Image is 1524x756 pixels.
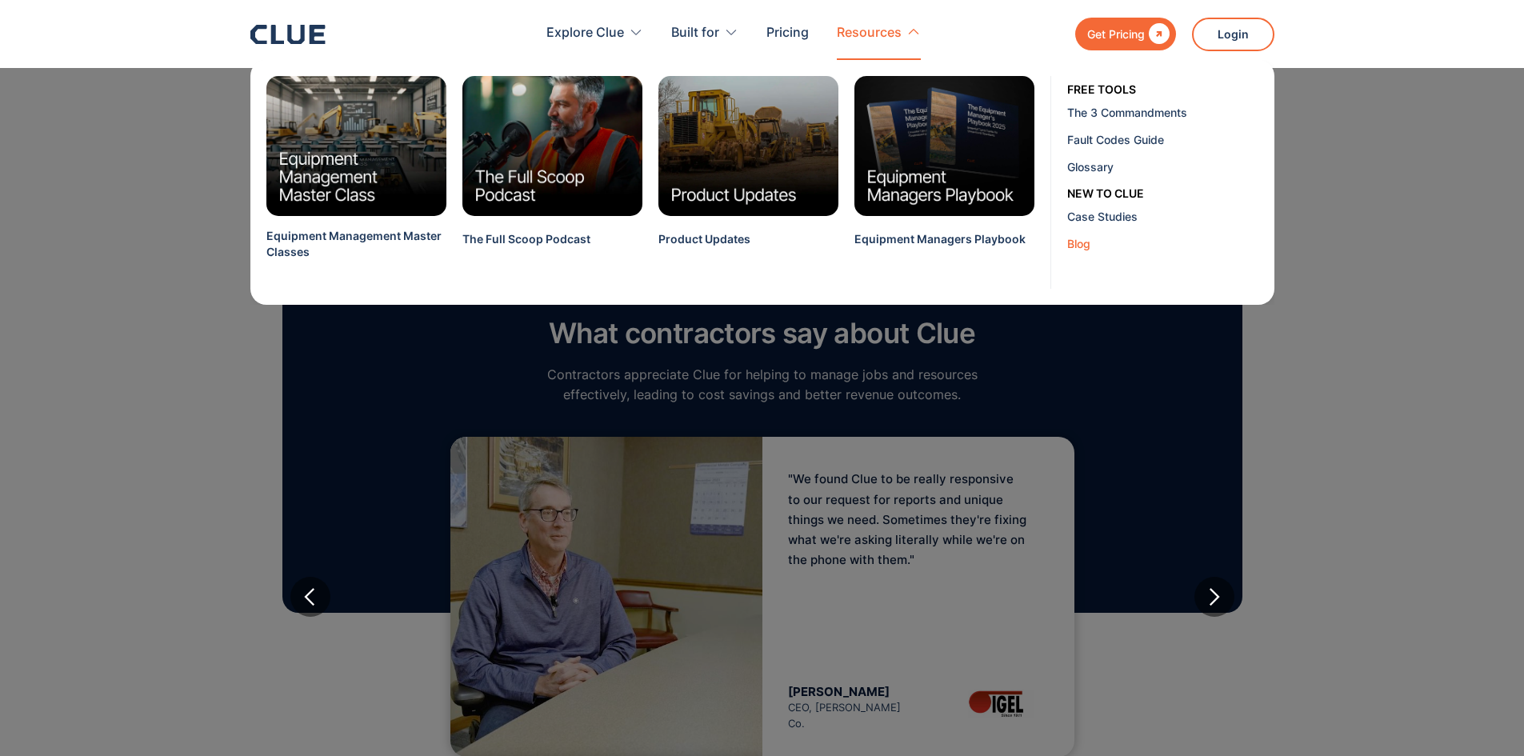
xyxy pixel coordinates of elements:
div:  [1145,24,1170,44]
span: [PERSON_NAME] [788,684,890,699]
a: Product Updates [658,231,750,267]
a: Equipment Managers Playbook [854,231,1026,267]
div: previous slide [290,577,330,617]
div: Resources [837,8,921,58]
a: The Full Scoop Podcast [462,231,590,267]
div: Blog [1067,235,1262,252]
a: Pricing [766,8,809,58]
nav: Resources [250,60,1274,305]
a: Login [1192,18,1274,51]
img: Clue Product Updates [658,76,838,216]
img: Equipment Managers Playbook [854,76,1034,216]
a: The 3 Commandments [1067,98,1269,126]
img: Equipment Management MasterClasses [266,76,446,216]
h2: What contractors say about Clue [538,318,986,349]
div: Explore Clue [546,8,624,58]
div: Get Pricing [1087,24,1145,44]
img: IGEL company logo [953,684,1049,724]
div: The 3 Commandments [1067,104,1262,121]
p: "We found Clue to be really responsive to our request for reports and unique things we need. Some... [788,469,1028,570]
div: Resources [837,8,902,58]
div: New to clue [1067,185,1144,202]
div: Product Updates [658,231,750,247]
div: Built for [671,8,738,58]
p: Contractors appreciate Clue for helping to manage jobs and resources effectively, leading to cost... [538,365,986,405]
div: free tools [1067,81,1136,98]
div: next slide [1194,577,1234,617]
a: Case Studies [1067,202,1269,230]
iframe: Chat Widget [1236,532,1524,756]
div: Built for [671,8,719,58]
div: The Full Scoop Podcast [462,231,590,247]
div: CEO, [PERSON_NAME] Co. [788,684,918,732]
div: Explore Clue [546,8,643,58]
div: Equipment Managers Playbook [854,231,1026,247]
a: Get Pricing [1075,18,1176,50]
div: Case Studies [1067,208,1262,225]
div: Equipment Management Master Classes [266,228,446,261]
div: Glossary [1067,158,1262,175]
a: Equipment Management Master Classes [266,228,446,281]
div: Fault Codes Guide [1067,131,1262,148]
a: Blog [1067,230,1269,257]
a: Fault Codes Guide [1067,126,1269,153]
img: Clue Full Scoop Podcast [462,76,642,216]
a: Glossary [1067,153,1269,180]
